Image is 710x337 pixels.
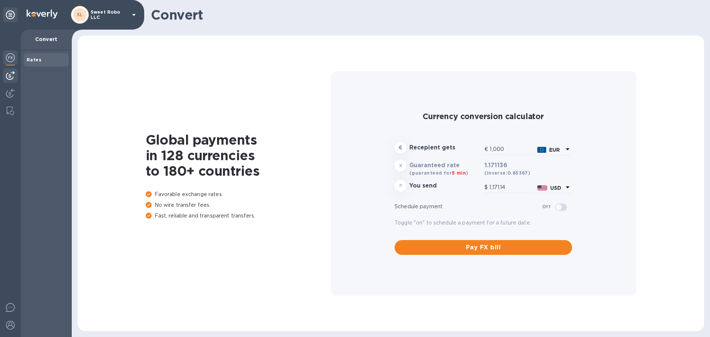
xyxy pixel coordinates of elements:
h3: Recepient gets [409,144,481,151]
img: USD [537,185,547,191]
b: (guaranteed for ) [409,170,468,176]
div: € [484,144,490,155]
b: (inverse: 0.85387 ) [484,170,530,176]
div: x [395,159,406,171]
h1: Convert [151,7,698,23]
b: Rates [27,57,41,63]
p: Schedule payment [395,203,542,210]
p: No wire transfer fees. [146,201,331,209]
b: EUR [549,147,560,153]
b: USD [550,185,561,191]
p: Convert [27,36,66,43]
h3: 1.171136 [484,162,572,169]
strong: € [399,145,402,151]
input: Amount [490,144,534,155]
div: $ [484,182,489,193]
h2: Currency conversion calculator [395,112,572,121]
p: Toggle "on" to schedule a payment for a future date. [395,219,572,227]
b: Off [542,204,551,209]
div: Unpin categories [3,7,18,22]
button: Pay FX bill [395,240,572,255]
b: SL [77,12,83,17]
span: Pay FX bill [400,243,566,252]
p: Favorable exchange rates. [146,191,331,198]
img: Logo [27,10,58,18]
h3: Guaranteed rate [409,162,481,169]
img: Foreign exchange [6,53,15,62]
div: = [395,180,406,192]
p: Fast, reliable and transparent transfers. [146,212,331,220]
span: 5 min [452,170,466,176]
h3: You send [409,182,481,189]
input: Amount [489,182,534,193]
h1: Global payments in 128 currencies to 180+ countries [146,132,331,179]
p: Sweet Robo LLC [91,10,128,20]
